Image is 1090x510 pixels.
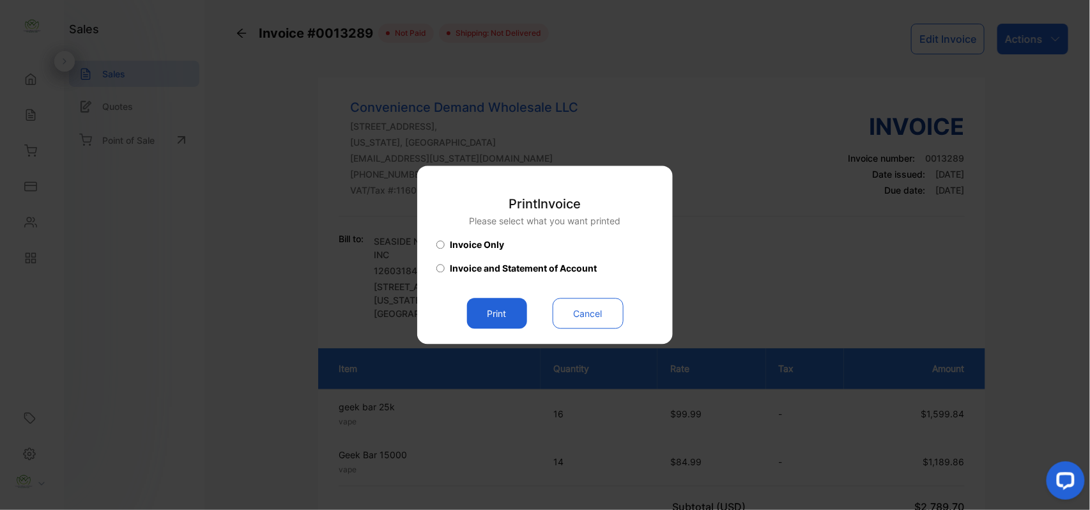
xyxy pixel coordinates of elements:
button: Print [467,298,527,329]
span: Invoice Only [450,238,504,252]
span: Invoice and Statement of Account [450,262,597,275]
iframe: LiveChat chat widget [1036,456,1090,510]
p: Please select what you want printed [470,215,621,228]
button: Cancel [553,298,624,329]
p: Print Invoice [470,195,621,214]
